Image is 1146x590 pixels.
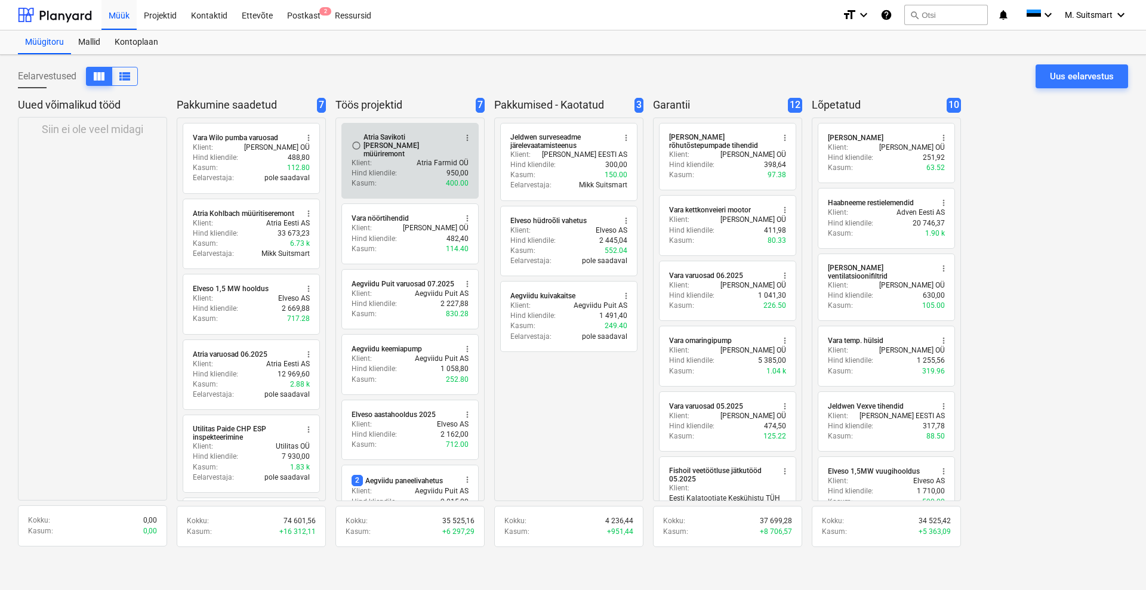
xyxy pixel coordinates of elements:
div: Atria varuosad 06.2025 [193,350,267,359]
p: Hind kliendile : [669,356,714,366]
p: 1.90 k [925,228,945,239]
p: Kasum : [828,228,853,239]
p: [PERSON_NAME] OÜ [720,215,786,225]
span: more_vert [939,133,948,143]
p: 398,64 [764,160,786,170]
p: Kasum : [510,170,535,180]
p: Elveso AS [913,476,945,486]
p: Kasum : [669,170,694,180]
p: Garantii [653,98,783,113]
div: Vara kettkonveieri mootor [669,205,751,215]
p: 1 491,40 [599,311,627,321]
div: Vara Wilo pumba varuosad [193,133,278,143]
span: more_vert [621,291,631,301]
p: Klient : [352,158,372,168]
p: Hind kliendile : [352,234,397,244]
p: 712.00 [446,440,469,450]
span: more_vert [780,205,790,215]
p: Siin ei ole veel midagi [42,122,143,137]
p: 1 041,30 [758,291,786,301]
p: Mikk Suitsmart [579,180,627,190]
p: Kasum : [352,309,377,319]
p: 552.04 [605,246,627,256]
div: Kontoplaan [107,30,165,54]
p: Kasum : [352,244,377,254]
p: 37 699,28 [760,516,792,526]
p: 2.88 k [290,379,310,390]
p: Kokku : [504,516,526,526]
p: Kasum : [828,366,853,376]
p: Hind kliendile : [669,421,714,431]
span: more_vert [463,133,472,143]
div: Vara varuosad 06.2025 [669,271,743,280]
p: Kasum : [352,178,377,189]
span: more_vert [939,198,948,208]
p: Hind kliendile : [510,160,556,170]
span: Märgi tehtuks [352,141,361,150]
p: 950,00 [446,168,469,178]
p: Töös projektid [335,98,471,113]
p: 630,00 [923,291,945,301]
p: 2 815,00 [440,497,469,507]
span: Kuva veergudena [92,69,106,84]
p: Klient : [193,441,213,452]
span: more_vert [780,336,790,345]
p: 6.73 k [290,239,310,249]
p: 717.28 [287,314,310,324]
p: 1.04 k [766,366,786,376]
p: Klient : [193,218,213,228]
p: Hind kliendile : [193,228,238,239]
p: 7 930,00 [282,452,310,462]
p: [PERSON_NAME] OÜ [879,143,945,153]
div: Elveso 1,5 MW hooldus [193,284,269,294]
p: Kokku : [28,515,50,526]
div: Elveso hüdroõli vahetus [510,216,587,226]
div: Vara nöörtihendid [352,214,409,223]
p: 2 227,88 [440,299,469,309]
p: 114.40 [446,244,469,254]
div: Mallid [71,30,107,54]
p: Kasum : [193,239,218,249]
span: more_vert [463,214,472,223]
p: Klient : [669,280,689,291]
p: Kokku : [822,516,844,526]
p: pole saadaval [264,472,310,483]
p: Klient : [352,289,372,299]
div: Aegviidu keemiapump [352,344,422,354]
p: Klient : [193,359,213,369]
p: [PERSON_NAME] OÜ [403,223,469,233]
p: Klient : [352,486,372,496]
p: Klient : [352,419,372,430]
p: 249.40 [605,321,627,331]
p: 252.80 [446,375,469,385]
p: Uued võimalikud tööd [18,98,162,112]
p: Kasum : [828,431,853,441]
span: more_vert [463,475,472,484]
p: Klient : [669,411,689,421]
p: 411,98 [764,226,786,236]
div: Vara varuosad 05.2025 [669,401,743,411]
p: pole saadaval [264,390,310,400]
p: 1 255,56 [917,356,945,366]
span: more_vert [304,350,313,359]
p: Hind kliendile : [352,430,397,440]
p: 4 236,44 [605,516,633,526]
p: 2 162,00 [440,430,469,440]
p: Mikk Suitsmart [261,249,310,259]
p: Hind kliendile : [669,226,714,236]
div: Elveso 1,5MW vuugihooldus [828,467,920,476]
p: Klient : [828,143,848,153]
p: Hind kliendile : [352,364,397,374]
p: pole saadaval [264,173,310,183]
p: Pakkumine saadetud [177,98,312,113]
p: Eesti Kalatootjate Keskühistu TÜH [669,493,780,503]
p: Hind kliendile : [510,236,556,246]
div: Jeldwen Vexve tihendid [828,401,904,411]
span: more_vert [939,264,948,273]
span: more_vert [780,467,790,476]
p: Kasum : [352,375,377,385]
a: Müügitoru [18,30,71,54]
span: more_vert [939,401,948,411]
span: 3 [634,98,643,113]
p: Hind kliendile : [352,299,397,309]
